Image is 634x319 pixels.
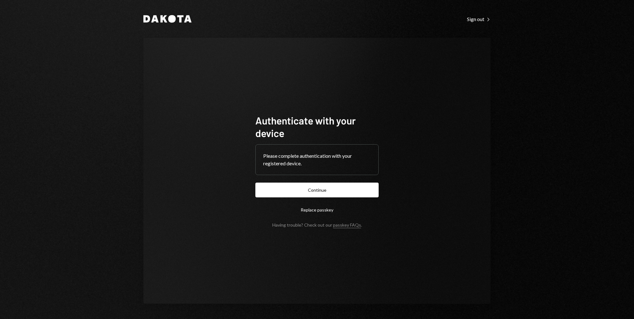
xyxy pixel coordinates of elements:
[467,15,491,22] a: Sign out
[272,222,362,228] div: Having trouble? Check out our .
[255,202,379,217] button: Replace passkey
[333,222,361,228] a: passkey FAQs
[255,114,379,139] h1: Authenticate with your device
[263,152,371,167] div: Please complete authentication with your registered device.
[255,183,379,197] button: Continue
[467,16,491,22] div: Sign out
